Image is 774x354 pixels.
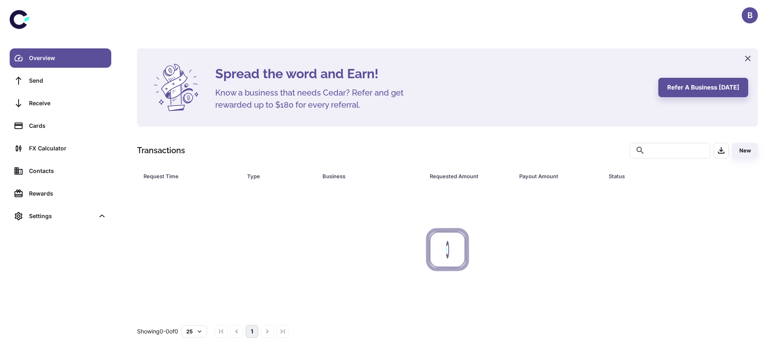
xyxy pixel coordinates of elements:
div: Send [29,76,106,85]
div: Payout Amount [519,171,589,182]
a: FX Calculator [10,139,111,158]
h5: Know a business that needs Cedar? Refer and get rewarded up to $180 for every referral. [215,87,417,111]
h1: Transactions [137,144,185,156]
button: page 1 [246,325,258,338]
a: Contacts [10,161,111,181]
button: New [732,143,758,158]
button: 25 [181,325,207,337]
div: Settings [29,212,94,221]
button: Refer a business [DATE] [658,78,748,97]
a: Rewards [10,184,111,203]
div: Status [609,171,714,182]
a: Send [10,71,111,90]
button: B [742,7,758,23]
a: Cards [10,116,111,135]
div: Cards [29,121,106,130]
div: Request Time [144,171,227,182]
span: Status [609,171,724,182]
div: Receive [29,99,106,108]
div: Contacts [29,167,106,175]
div: Rewards [29,189,106,198]
div: Overview [29,54,106,62]
div: Settings [10,206,111,226]
span: Requested Amount [430,171,510,182]
div: Type [247,171,302,182]
a: Receive [10,94,111,113]
a: Overview [10,48,111,68]
p: Showing 0-0 of 0 [137,327,178,336]
span: Request Time [144,171,237,182]
div: FX Calculator [29,144,106,153]
h4: Spread the word and Earn! [215,64,649,83]
span: Payout Amount [519,171,599,182]
span: Type [247,171,312,182]
div: Requested Amount [430,171,499,182]
nav: pagination navigation [214,325,290,338]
